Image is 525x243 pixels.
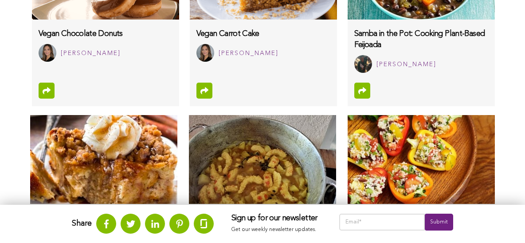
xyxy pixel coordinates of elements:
img: Jasmine Oregel [196,44,214,62]
a: Vegan Chocolate Donuts Jasmine Oregel [PERSON_NAME] [32,20,179,68]
p: Get our weekly newsletter updates. [231,225,321,235]
input: Email* [339,214,425,231]
a: Samba in the Pot: Cooking Plant-Based Feijoada Alexis Fedrick [PERSON_NAME] [348,20,495,80]
input: Submit [425,214,453,231]
h3: Sign up for our newsletter [231,214,321,223]
iframe: Chat Widget [481,200,525,243]
img: Alexis Fedrick [354,55,372,73]
img: glassdoor.svg [200,219,207,228]
div: [PERSON_NAME] [376,59,436,70]
img: baked-apple-cinnamon-French-toast [30,115,177,204]
h3: Vegan Carrot Cake [196,28,330,40]
strong: Share [72,219,92,227]
div: [PERSON_NAME] [61,48,121,59]
img: Jasmine Oregel [39,44,56,62]
a: Vegan Carrot Cake Jasmine Oregel [PERSON_NAME] [190,20,337,68]
h3: Vegan Chocolate Donuts [39,28,172,40]
h3: Samba in the Pot: Cooking Plant-Based Feijoada [354,28,488,51]
div: [PERSON_NAME] [219,48,278,59]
